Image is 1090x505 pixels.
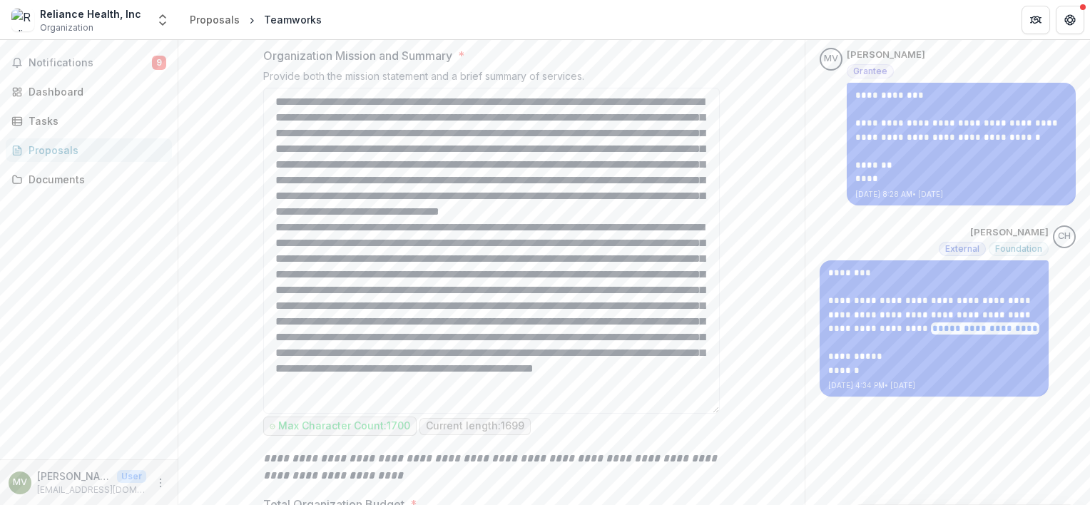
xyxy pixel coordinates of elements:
[1058,232,1071,241] div: Carli Herz
[40,21,93,34] span: Organization
[6,109,172,133] a: Tasks
[152,56,166,70] span: 9
[6,168,172,191] a: Documents
[995,244,1042,254] span: Foundation
[37,484,146,496] p: [EMAIL_ADDRESS][DOMAIN_NAME]
[184,9,327,30] nav: breadcrumb
[6,138,172,162] a: Proposals
[1056,6,1084,34] button: Get Help
[184,9,245,30] a: Proposals
[37,469,111,484] p: [PERSON_NAME]
[153,6,173,34] button: Open entity switcher
[263,70,720,88] div: Provide both the mission statement and a brief summary of services.
[29,113,161,128] div: Tasks
[945,244,979,254] span: External
[853,66,887,76] span: Grantee
[263,47,452,64] p: Organization Mission and Summary
[1022,6,1050,34] button: Partners
[855,189,1067,200] p: [DATE] 8:28 AM • [DATE]
[6,80,172,103] a: Dashboard
[29,172,161,187] div: Documents
[6,51,172,74] button: Notifications9
[264,12,322,27] div: Teamworks
[426,420,524,432] p: Current length: 1699
[29,57,152,69] span: Notifications
[847,48,925,62] p: [PERSON_NAME]
[29,143,161,158] div: Proposals
[828,380,1040,391] p: [DATE] 4:34 PM • [DATE]
[11,9,34,31] img: Reliance Health, Inc
[190,12,240,27] div: Proposals
[13,478,27,487] div: Mike Van Vlaenderen
[40,6,141,21] div: Reliance Health, Inc
[824,54,838,63] div: Mike Van Vlaenderen
[970,225,1049,240] p: [PERSON_NAME]
[152,474,169,491] button: More
[117,470,146,483] p: User
[29,84,161,99] div: Dashboard
[278,420,410,432] p: Max Character Count: 1700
